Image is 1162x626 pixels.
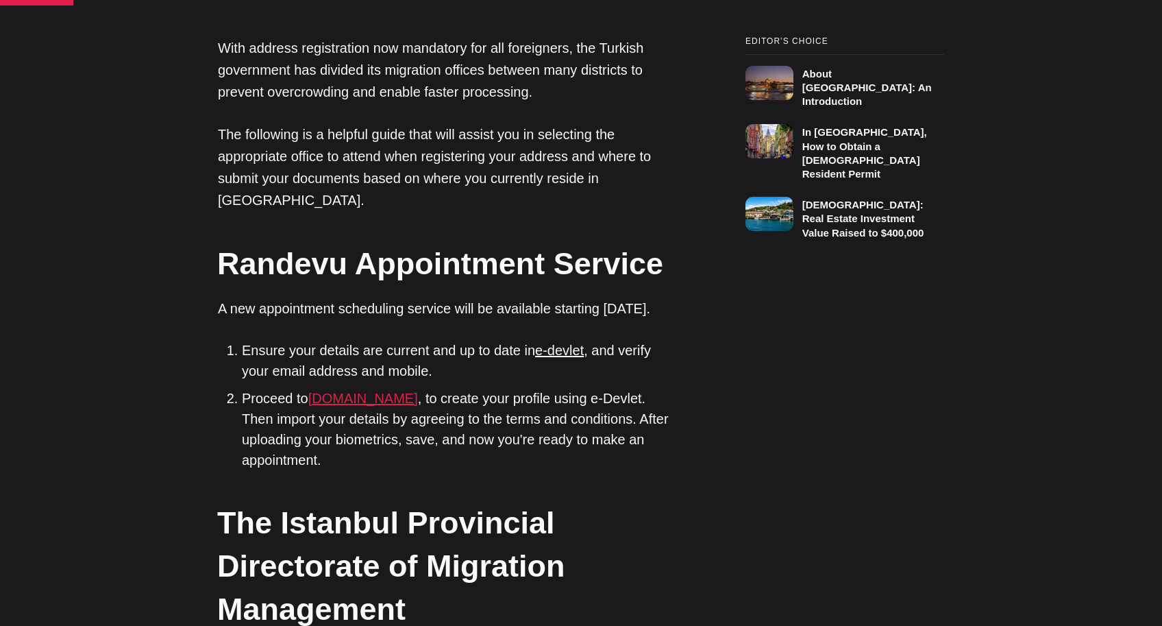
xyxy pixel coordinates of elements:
a: In [GEOGRAPHIC_DATA], How to Obtain a [DEMOGRAPHIC_DATA] Resident Permit [745,118,944,181]
h3: About [GEOGRAPHIC_DATA]: An Introduction [802,68,932,108]
h2: Randevu Appointment Service [217,242,676,285]
small: Editor’s Choice [745,37,944,46]
p: A new appointment scheduling service will be available starting [DATE]. [218,298,677,320]
h3: [DEMOGRAPHIC_DATA]: Real Estate Investment Value Raised to $400,000 [802,199,924,239]
a: About [GEOGRAPHIC_DATA]: An Introduction [745,54,944,108]
a: e-devlet [535,343,584,358]
li: Ensure your details are current and up to date in , and verify your email address and mobile. [242,340,677,381]
li: Proceed to , to create your profile using e-Devlet. Then import your details by agreeing to the t... [242,388,677,470]
a: [DEMOGRAPHIC_DATA]: Real Estate Investment Value Raised to $400,000 [745,191,944,240]
p: With address registration now mandatory for all foreigners, the Turkish government has divided it... [218,37,677,103]
a: [DOMAIN_NAME] [308,391,418,406]
p: The following is a helpful guide that will assist you in selecting the appropriate office to atte... [218,123,677,211]
h3: In [GEOGRAPHIC_DATA], How to Obtain a [DEMOGRAPHIC_DATA] Resident Permit [802,126,927,180]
